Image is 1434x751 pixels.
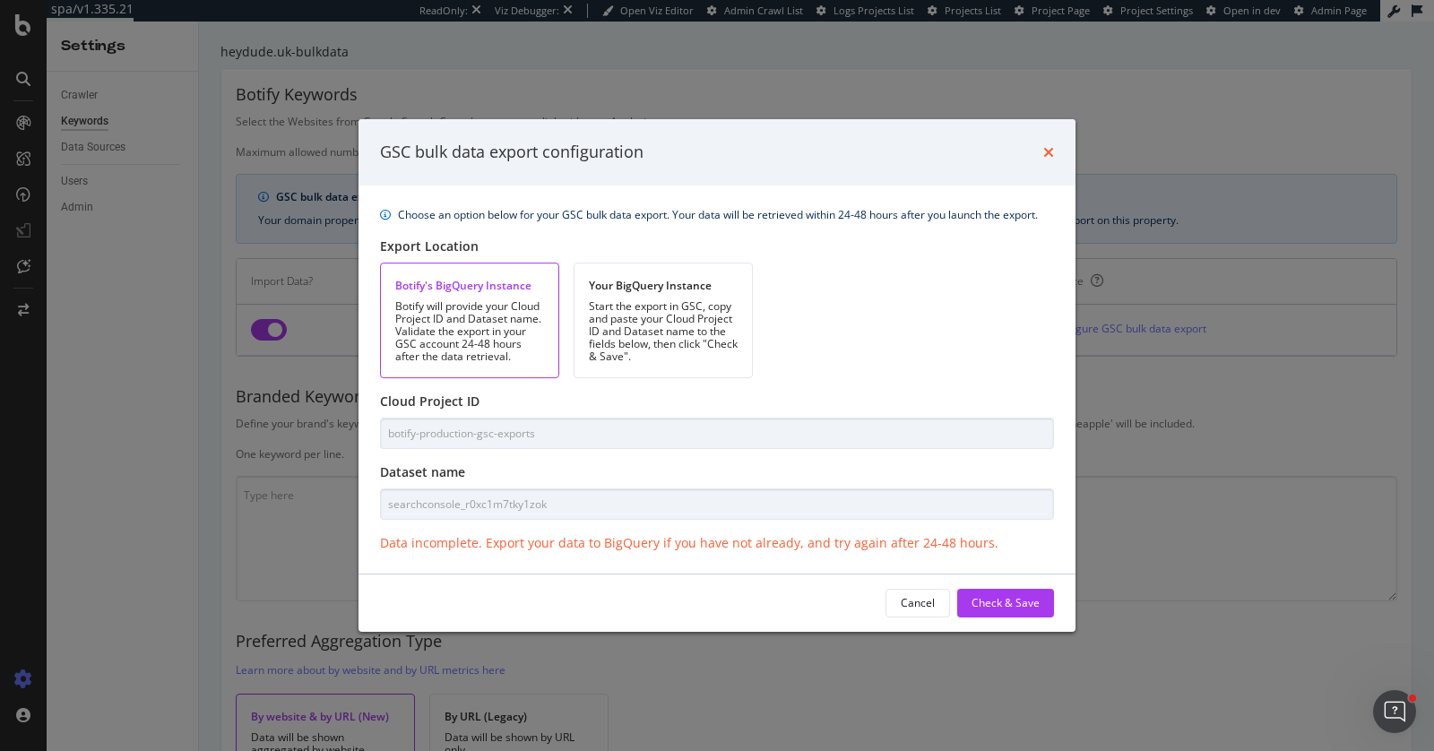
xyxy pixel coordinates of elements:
[395,300,544,363] div: Botify will provide your Cloud Project ID and Dataset name. Validate the export in your GSC accou...
[380,141,644,164] div: GSC bulk data export configuration
[972,595,1040,610] div: Check & Save
[395,278,544,293] div: Botify's BigQuery Instance
[380,207,1054,223] div: info banner
[380,393,479,410] label: Cloud Project ID
[380,488,1054,520] input: Type here
[380,237,1054,255] div: Export Location
[380,534,1054,552] div: Data incomplete. Export your data to BigQuery if you have not already, and try again after 24-48 ...
[885,589,950,617] button: Cancel
[589,278,738,293] div: Your BigQuery Instance
[957,589,1054,617] button: Check & Save
[589,300,738,363] div: Start the export in GSC, copy and paste your Cloud Project ID and Dataset name to the fields belo...
[1043,141,1054,164] div: times
[380,463,465,481] label: Dataset name
[358,119,1075,632] div: modal
[398,207,1038,223] div: Choose an option below for your GSC bulk data export. Your data will be retrieved within 24-48 ho...
[901,595,935,610] div: Cancel
[1373,690,1416,733] iframe: Intercom live chat
[380,418,1054,449] input: Type here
